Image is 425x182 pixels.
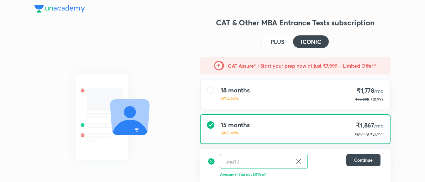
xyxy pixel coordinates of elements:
[221,130,250,136] p: SAVE 49%
[293,35,329,48] button: ICONIC
[220,171,380,177] p: Awesome! You got 60% off
[34,5,85,13] img: Company Logo
[346,154,380,166] button: Continue
[221,86,250,94] h4: 18 months
[200,18,391,28] h3: CAT & Other MBA Entrance Tests subscription
[354,132,369,137] p: ₹69,998
[370,132,384,137] span: ₹27,999
[214,61,224,71] img: -
[355,97,369,102] p: ₹79,998
[355,86,384,95] h4: ₹1,778
[354,121,384,130] h4: ₹1,867
[220,154,292,169] input: Have a referral code?
[301,39,321,44] h4: ICONIC
[370,97,384,102] span: ₹31,999
[374,87,384,94] span: /mo
[262,35,293,48] button: PLUS
[207,154,215,169] img: discount
[374,122,384,129] span: /mo
[228,62,377,70] h5: CAT Assure* | Start your prep now at just ₹7,999 – Limited Offer!*
[354,157,373,163] span: Continue
[221,95,250,101] p: SAVE 52%
[34,63,180,172] img: LMP_066b47ebaa.svg
[270,39,284,44] h4: PLUS
[221,121,250,129] h4: 15 months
